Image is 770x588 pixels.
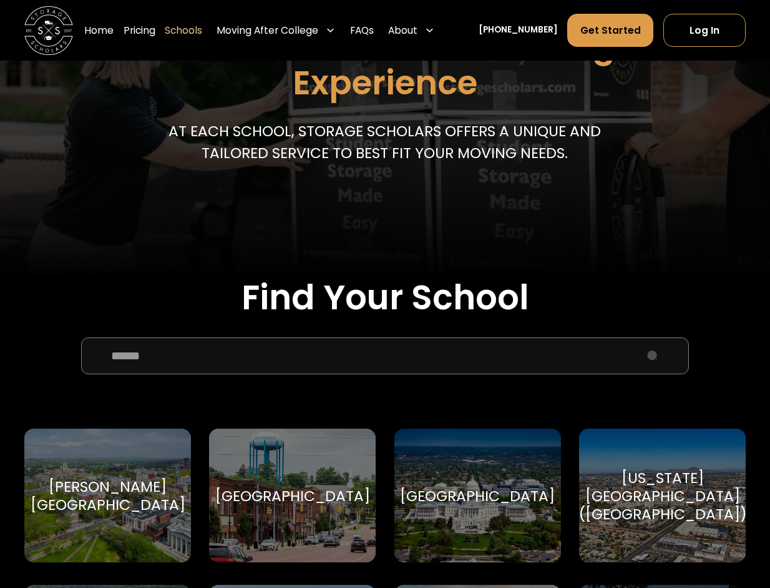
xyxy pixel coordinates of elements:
[579,429,746,562] a: Go to selected school
[94,28,676,102] h1: A Custom-Tailored Moving Experience
[24,6,73,55] a: home
[384,13,440,47] div: About
[400,487,555,505] div: [GEOGRAPHIC_DATA]
[212,13,341,47] div: Moving After College
[567,14,653,47] a: Get Started
[479,24,558,36] a: [PHONE_NUMBER]
[24,277,746,318] h2: Find Your School
[388,23,417,37] div: About
[350,13,374,47] a: FAQs
[215,487,370,505] div: [GEOGRAPHIC_DATA]
[124,13,155,47] a: Pricing
[165,13,202,47] a: Schools
[24,429,191,562] a: Go to selected school
[663,14,746,47] a: Log In
[163,120,607,164] p: At each school, storage scholars offers a unique and tailored service to best fit your Moving needs.
[209,429,376,562] a: Go to selected school
[578,469,747,524] div: [US_STATE][GEOGRAPHIC_DATA] ([GEOGRAPHIC_DATA])
[84,13,114,47] a: Home
[24,6,73,55] img: Storage Scholars main logo
[394,429,561,562] a: Go to selected school
[31,477,185,514] div: [PERSON_NAME][GEOGRAPHIC_DATA]
[217,23,318,37] div: Moving After College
